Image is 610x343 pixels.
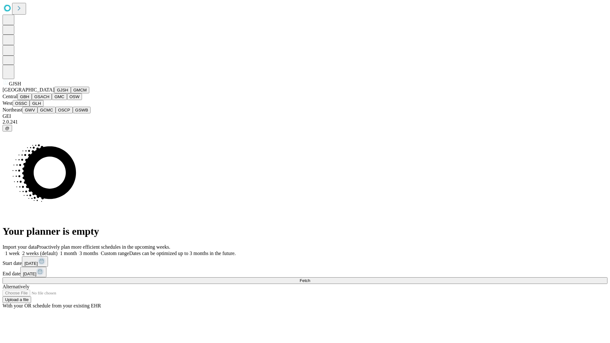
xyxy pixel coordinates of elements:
[3,225,607,237] h1: Your planner is empty
[24,261,38,266] span: [DATE]
[17,93,32,100] button: GBH
[3,303,101,308] span: With your OR schedule from your existing EHR
[3,244,37,250] span: Import your data
[3,119,607,125] div: 2.0.241
[9,81,21,86] span: GJSH
[129,251,236,256] span: Dates can be optimized up to 3 months in the future.
[60,251,77,256] span: 1 month
[52,93,67,100] button: GMC
[22,107,37,113] button: GWV
[3,94,17,99] span: Central
[67,93,82,100] button: OSW
[3,87,54,92] span: [GEOGRAPHIC_DATA]
[3,107,22,112] span: Northeast
[3,267,607,277] div: End date
[22,251,58,256] span: 2 weeks (default)
[3,100,13,106] span: West
[56,107,73,113] button: OSCP
[54,87,71,93] button: GJSH
[300,278,310,283] span: Fetch
[79,251,98,256] span: 3 months
[23,272,36,276] span: [DATE]
[3,284,29,289] span: Alternatively
[32,93,52,100] button: GSACH
[101,251,129,256] span: Custom range
[20,267,46,277] button: [DATE]
[37,244,170,250] span: Proactively plan more efficient schedules in the upcoming weeks.
[22,256,48,267] button: [DATE]
[3,296,31,303] button: Upload a file
[13,100,30,107] button: OSSC
[3,113,607,119] div: GEI
[30,100,43,107] button: GLH
[37,107,56,113] button: GCMC
[71,87,89,93] button: GMCM
[5,126,10,131] span: @
[5,251,20,256] span: 1 week
[73,107,91,113] button: GSWB
[3,256,607,267] div: Start date
[3,125,12,131] button: @
[3,277,607,284] button: Fetch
